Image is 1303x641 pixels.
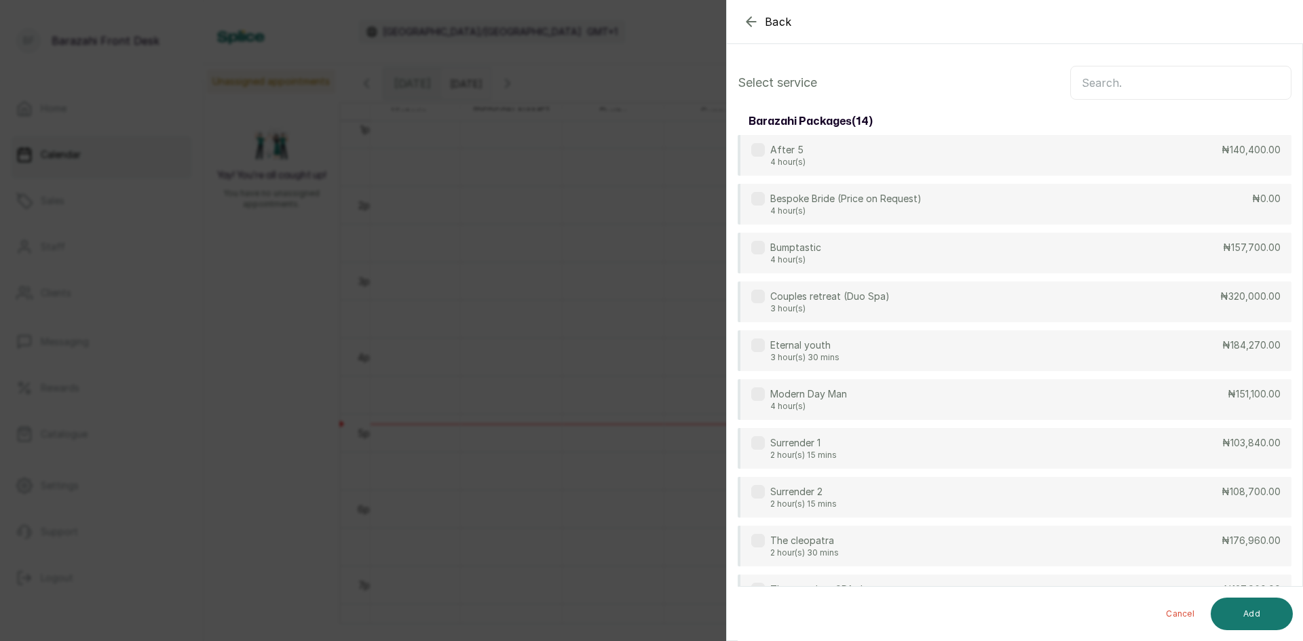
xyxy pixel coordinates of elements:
p: ₦176,960.00 [1222,534,1281,547]
p: ₦157,700.00 [1223,241,1281,254]
p: Bespoke Bride (Price on Request) [770,192,922,206]
p: ₦184,270.00 [1222,338,1281,352]
p: After 5 [770,143,806,157]
p: Surrender 1 [770,436,837,450]
p: The cleopatra [770,534,839,547]
p: ₦137,960.00 [1224,583,1281,596]
button: Back [743,14,792,30]
p: ₦320,000.00 [1220,290,1281,303]
p: Modern Day Man [770,387,847,401]
p: Eternal youth [770,338,839,352]
input: Search. [1070,66,1291,100]
p: ₦108,700.00 [1222,485,1281,499]
p: The complete SPA detox [770,583,884,596]
p: 4 hour(s) [770,206,922,216]
p: ₦103,840.00 [1222,436,1281,450]
p: 4 hour(s) [770,157,806,168]
h3: barazahi packages ( 14 ) [749,113,873,130]
p: Couples retreat (Duo Spa) [770,290,890,303]
p: Select service [738,73,817,92]
p: 3 hour(s) 30 mins [770,352,839,363]
p: 2 hour(s) 30 mins [770,547,839,558]
p: 4 hour(s) [770,401,847,412]
p: 3 hour(s) [770,303,890,314]
span: Back [765,14,792,30]
p: 2 hour(s) 15 mins [770,450,837,461]
p: Bumptastic [770,241,821,254]
button: Add [1211,598,1293,630]
button: Cancel [1155,598,1205,630]
p: ₦140,400.00 [1222,143,1281,157]
p: ₦0.00 [1252,192,1281,206]
p: 2 hour(s) 15 mins [770,499,837,509]
p: Surrender 2 [770,485,837,499]
p: 4 hour(s) [770,254,821,265]
p: ₦151,100.00 [1228,387,1281,401]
